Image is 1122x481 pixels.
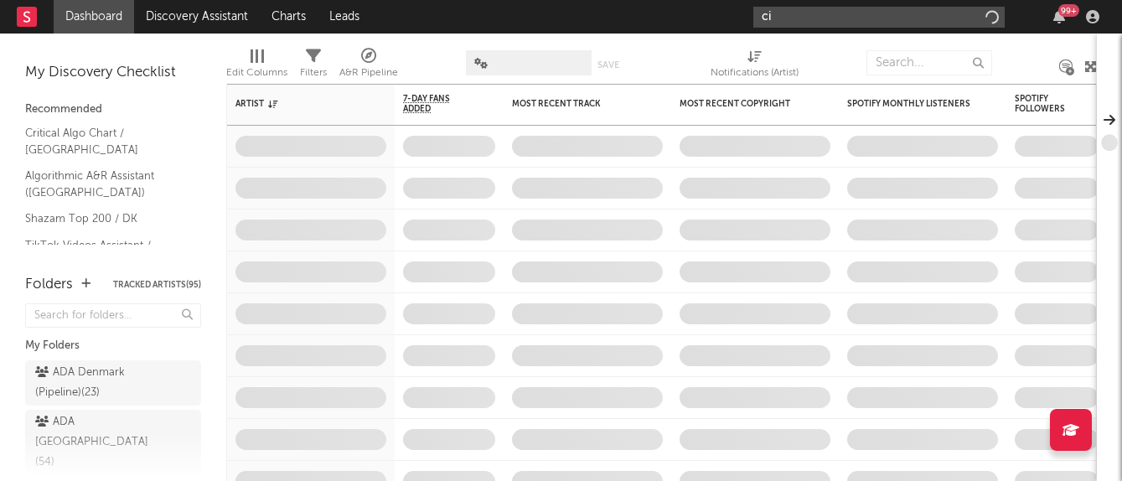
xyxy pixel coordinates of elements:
[680,99,805,109] div: Most Recent Copyright
[235,99,361,109] div: Artist
[113,281,201,289] button: Tracked Artists(95)
[25,336,201,356] div: My Folders
[711,42,799,91] div: Notifications (Artist)
[1015,94,1073,114] div: Spotify Followers
[866,50,992,75] input: Search...
[25,236,184,271] a: TikTok Videos Assistant / [DEMOGRAPHIC_DATA]
[300,42,327,91] div: Filters
[753,7,1005,28] input: Search for artists
[226,42,287,91] div: Edit Columns
[403,94,470,114] span: 7-Day Fans Added
[339,63,398,83] div: A&R Pipeline
[226,63,287,83] div: Edit Columns
[25,410,201,475] a: ADA [GEOGRAPHIC_DATA](54)
[25,275,73,295] div: Folders
[339,42,398,91] div: A&R Pipeline
[25,303,201,328] input: Search for folders...
[35,363,153,403] div: ADA Denmark (Pipeline) ( 23 )
[300,63,327,83] div: Filters
[25,63,201,83] div: My Discovery Checklist
[25,124,184,158] a: Critical Algo Chart / [GEOGRAPHIC_DATA]
[25,100,201,120] div: Recommended
[35,412,153,473] div: ADA [GEOGRAPHIC_DATA] ( 54 )
[847,99,973,109] div: Spotify Monthly Listeners
[25,209,184,228] a: Shazam Top 200 / DK
[512,99,638,109] div: Most Recent Track
[1053,10,1065,23] button: 99+
[25,360,201,406] a: ADA Denmark (Pipeline)(23)
[711,63,799,83] div: Notifications (Artist)
[1058,4,1079,17] div: 99 +
[25,167,184,201] a: Algorithmic A&R Assistant ([GEOGRAPHIC_DATA])
[597,60,619,70] button: Save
